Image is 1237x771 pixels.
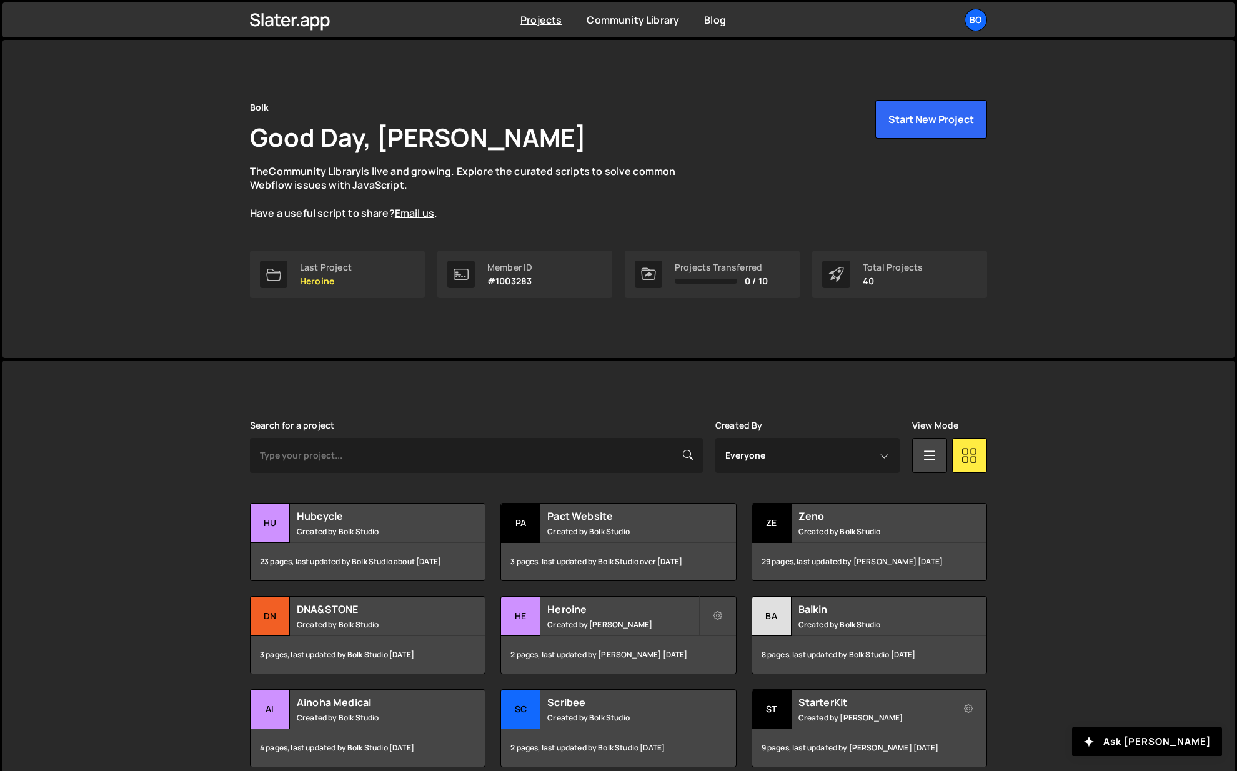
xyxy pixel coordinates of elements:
[487,276,532,286] p: #1003283
[395,206,434,220] a: Email us
[250,596,485,674] a: DN DNA&STONE Created by Bolk Studio 3 pages, last updated by Bolk Studio [DATE]
[251,690,290,729] div: Ai
[547,602,698,616] h2: Heroine
[250,689,485,767] a: Ai Ainoha Medical Created by Bolk Studio 4 pages, last updated by Bolk Studio [DATE]
[863,262,923,272] div: Total Projects
[752,689,987,767] a: St StarterKit Created by [PERSON_NAME] 9 pages, last updated by [PERSON_NAME] [DATE]
[251,636,485,674] div: 3 pages, last updated by Bolk Studio [DATE]
[798,509,949,523] h2: Zeno
[547,526,698,537] small: Created by Bolk Studio
[251,543,485,580] div: 23 pages, last updated by Bolk Studio about [DATE]
[752,636,986,674] div: 8 pages, last updated by Bolk Studio [DATE]
[297,712,447,723] small: Created by Bolk Studio
[798,712,949,723] small: Created by [PERSON_NAME]
[250,164,700,221] p: The is live and growing. Explore the curated scripts to solve common Webflow issues with JavaScri...
[250,100,269,115] div: Bolk
[501,543,735,580] div: 3 pages, last updated by Bolk Studio over [DATE]
[863,276,923,286] p: 40
[912,420,958,430] label: View Mode
[547,619,698,630] small: Created by [PERSON_NAME]
[500,689,736,767] a: Sc Scribee Created by Bolk Studio 2 pages, last updated by Bolk Studio [DATE]
[300,276,352,286] p: Heroine
[500,596,736,674] a: He Heroine Created by [PERSON_NAME] 2 pages, last updated by [PERSON_NAME] [DATE]
[251,597,290,636] div: DN
[798,695,949,709] h2: StarterKit
[251,729,485,767] div: 4 pages, last updated by Bolk Studio [DATE]
[487,262,532,272] div: Member ID
[704,13,726,27] a: Blog
[715,420,763,430] label: Created By
[501,504,540,543] div: Pa
[547,509,698,523] h2: Pact Website
[752,503,987,581] a: Ze Zeno Created by Bolk Studio 29 pages, last updated by [PERSON_NAME] [DATE]
[501,636,735,674] div: 2 pages, last updated by [PERSON_NAME] [DATE]
[297,602,447,616] h2: DNA&STONE
[798,602,949,616] h2: Balkin
[752,597,792,636] div: Ba
[500,503,736,581] a: Pa Pact Website Created by Bolk Studio 3 pages, last updated by Bolk Studio over [DATE]
[501,690,540,729] div: Sc
[269,164,361,178] a: Community Library
[297,526,447,537] small: Created by Bolk Studio
[752,543,986,580] div: 29 pages, last updated by [PERSON_NAME] [DATE]
[675,262,768,272] div: Projects Transferred
[752,504,792,543] div: Ze
[875,100,987,139] button: Start New Project
[547,695,698,709] h2: Scribee
[587,13,679,27] a: Community Library
[251,504,290,543] div: Hu
[250,251,425,298] a: Last Project Heroine
[300,262,352,272] div: Last Project
[965,9,987,31] a: Bo
[752,729,986,767] div: 9 pages, last updated by [PERSON_NAME] [DATE]
[745,276,768,286] span: 0 / 10
[1072,727,1222,756] button: Ask [PERSON_NAME]
[798,526,949,537] small: Created by Bolk Studio
[250,420,334,430] label: Search for a project
[297,509,447,523] h2: Hubcycle
[752,596,987,674] a: Ba Balkin Created by Bolk Studio 8 pages, last updated by Bolk Studio [DATE]
[250,503,485,581] a: Hu Hubcycle Created by Bolk Studio 23 pages, last updated by Bolk Studio about [DATE]
[501,729,735,767] div: 2 pages, last updated by Bolk Studio [DATE]
[250,438,703,473] input: Type your project...
[752,690,792,729] div: St
[250,120,586,154] h1: Good Day, [PERSON_NAME]
[501,597,540,636] div: He
[547,712,698,723] small: Created by Bolk Studio
[520,13,562,27] a: Projects
[798,619,949,630] small: Created by Bolk Studio
[297,695,447,709] h2: Ainoha Medical
[297,619,447,630] small: Created by Bolk Studio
